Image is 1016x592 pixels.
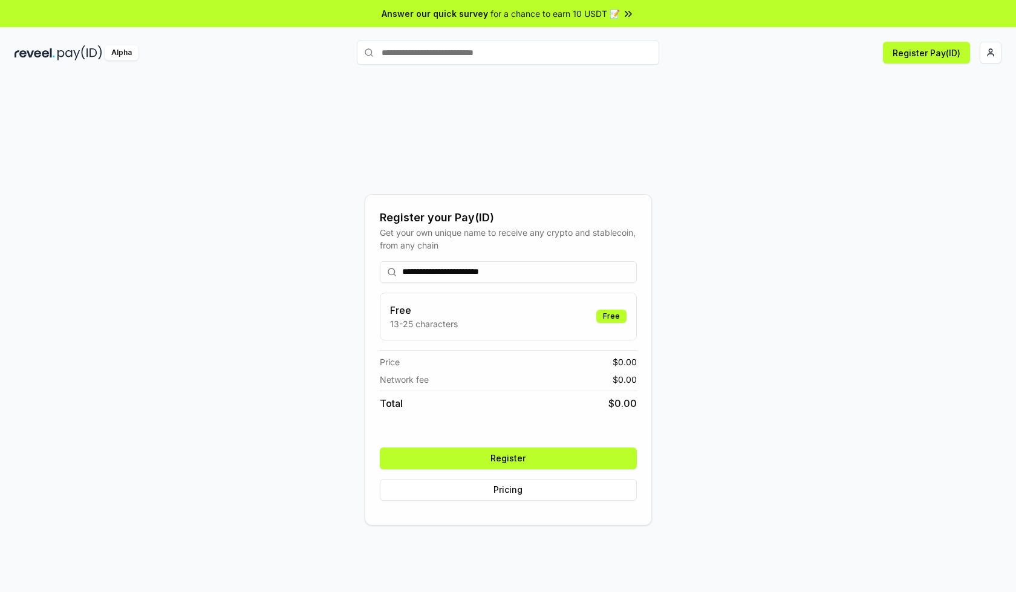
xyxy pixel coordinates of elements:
div: Get your own unique name to receive any crypto and stablecoin, from any chain [380,226,637,252]
span: for a chance to earn 10 USDT 📝 [490,7,620,20]
span: Total [380,396,403,411]
div: Free [596,310,627,323]
button: Register Pay(ID) [883,42,970,63]
span: Price [380,356,400,368]
p: 13-25 characters [390,317,458,330]
span: $ 0.00 [613,356,637,368]
span: $ 0.00 [613,373,637,386]
span: Network fee [380,373,429,386]
span: $ 0.00 [608,396,637,411]
div: Alpha [105,45,138,60]
span: Answer our quick survey [382,7,488,20]
img: reveel_dark [15,45,55,60]
h3: Free [390,303,458,317]
div: Register your Pay(ID) [380,209,637,226]
button: Pricing [380,479,637,501]
img: pay_id [57,45,102,60]
button: Register [380,447,637,469]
